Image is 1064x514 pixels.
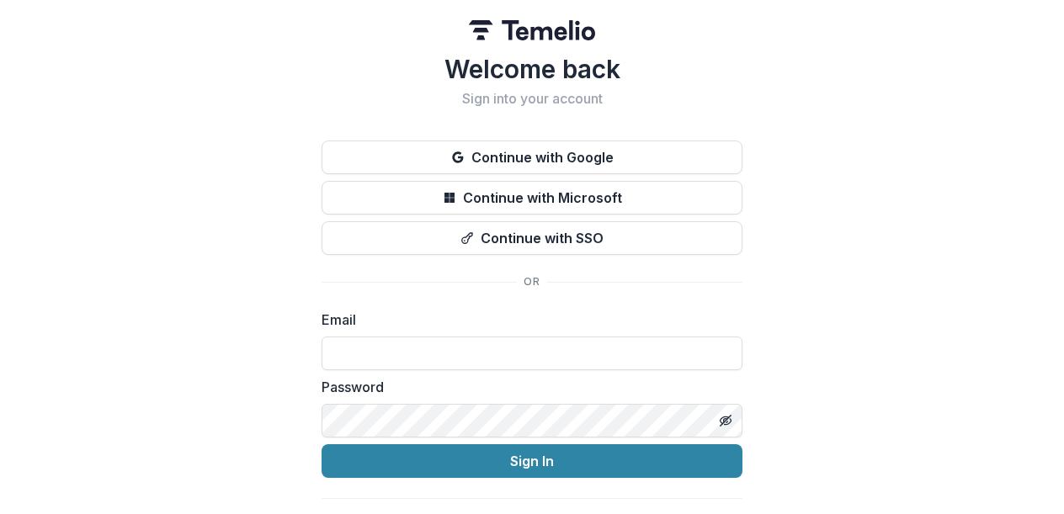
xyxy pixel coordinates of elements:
button: Continue with Google [322,140,742,174]
button: Continue with SSO [322,221,742,255]
img: Temelio [469,20,595,40]
button: Continue with Microsoft [322,181,742,215]
h2: Sign into your account [322,91,742,107]
button: Toggle password visibility [712,407,739,434]
label: Email [322,310,732,330]
button: Sign In [322,444,742,478]
h1: Welcome back [322,54,742,84]
label: Password [322,377,732,397]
